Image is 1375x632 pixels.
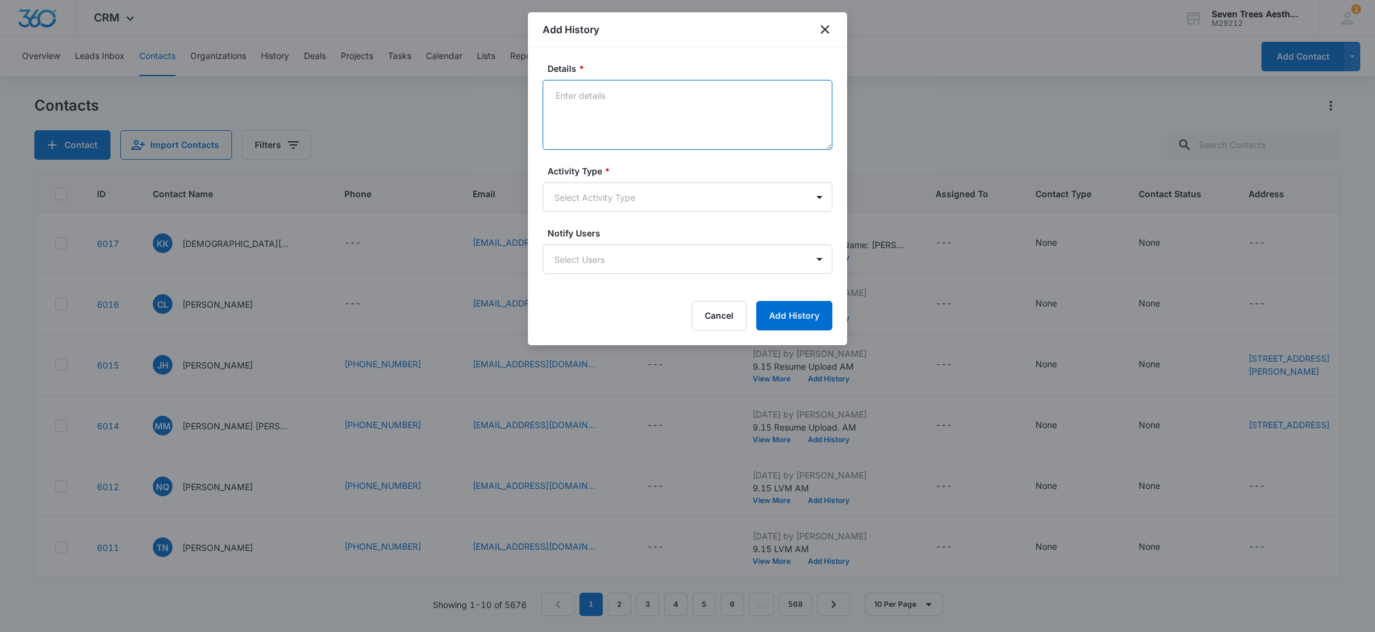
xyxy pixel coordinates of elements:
[818,22,832,37] button: close
[548,165,837,178] label: Activity Type
[548,227,837,240] label: Notify Users
[692,301,746,330] button: Cancel
[543,22,599,37] h1: Add History
[756,301,832,330] button: Add History
[548,62,837,75] label: Details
